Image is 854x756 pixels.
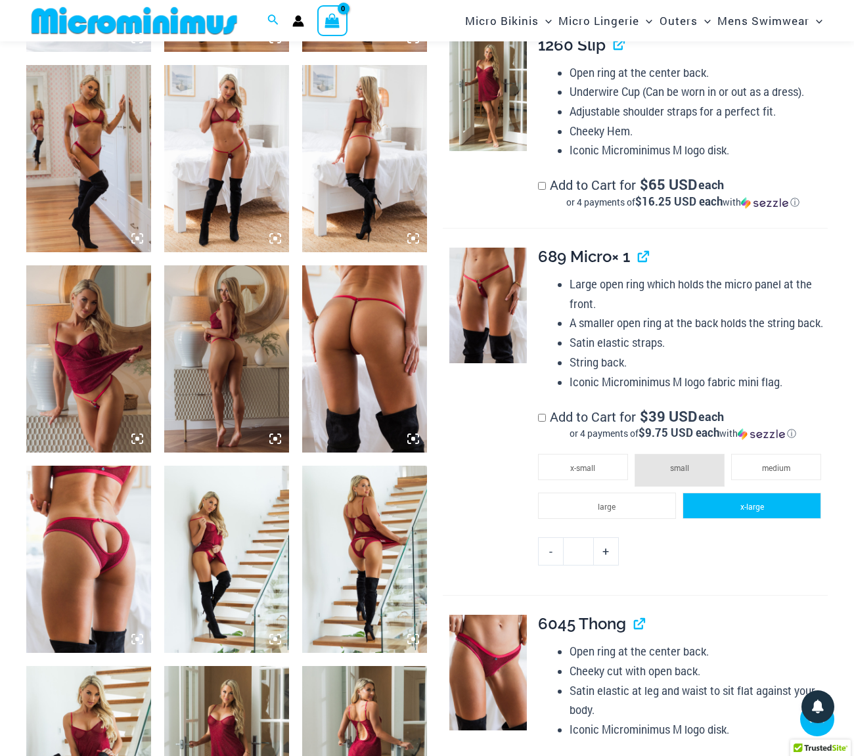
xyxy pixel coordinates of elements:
[639,425,719,440] span: $9.75 USD each
[635,454,725,487] li: small
[538,454,628,480] li: x-small
[538,182,546,190] input: Add to Cart for$65 USD eachor 4 payments of$16.25 USD eachwithSezzle Click to learn more about Se...
[683,493,821,519] li: x-large
[538,427,828,440] div: or 4 payments of$9.75 USD eachwithSezzle Click to learn more about Sezzle
[292,15,304,27] a: Account icon link
[740,501,764,512] span: x-large
[449,36,526,152] img: Guilty Pleasures Red 1260 Slip
[640,175,648,194] span: $
[570,82,828,102] li: Underwire Cup (Can be worn in or out as a dress).
[570,372,828,392] li: Iconic Microminimus M logo fabric mini flag.
[462,4,555,37] a: Micro BikinisMenu ToggleMenu Toggle
[809,4,822,37] span: Menu Toggle
[570,661,828,681] li: Cheeky cut with open back.
[555,4,656,37] a: Micro LingerieMenu ToggleMenu Toggle
[570,102,828,122] li: Adjustable shoulder straps for a perfect fit.
[302,265,427,453] img: Guilty Pleasures Red 689 Micro
[714,4,826,37] a: Mens SwimwearMenu ToggleMenu Toggle
[164,65,289,252] img: Guilty Pleasures Red 1045 Bra 689 Micro
[449,615,526,730] img: Guilty Pleasures Red 6045 Thong
[640,407,648,426] span: $
[538,247,612,266] span: 689 Micro
[570,353,828,372] li: String back.
[538,414,546,422] input: Add to Cart for$39 USD eachor 4 payments of$9.75 USD eachwithSezzle Click to learn more about Sezzle
[465,4,539,37] span: Micro Bikinis
[26,466,151,653] img: Guilty Pleasures Red 6045 Thong
[570,462,595,473] span: x-small
[762,462,790,473] span: medium
[640,410,697,423] span: 39 USD
[570,720,828,740] li: Iconic Microminimus M logo disk.
[570,681,828,720] li: Satin elastic at leg and waist to sit flat against your body.
[449,248,526,363] img: Guilty Pleasures Red 689 Micro
[539,4,552,37] span: Menu Toggle
[640,178,697,191] span: 65 USD
[538,196,828,209] div: or 4 payments of with
[538,614,626,633] span: 6045 Thong
[164,265,289,453] img: Guilty Pleasures Red 1260 Slip 689 Micro
[538,493,677,519] li: large
[639,4,652,37] span: Menu Toggle
[698,410,724,423] span: each
[598,501,616,512] span: large
[570,63,828,83] li: Open ring at the center back.
[698,178,724,191] span: each
[538,35,606,55] span: 1260 Slip
[660,4,698,37] span: Outers
[538,537,563,565] a: -
[302,65,427,252] img: Guilty Pleasures Red 1045 Bra 689 Micro
[538,176,828,209] label: Add to Cart for
[26,265,151,453] img: Guilty Pleasures Red 1260 Slip 689 Micro
[570,275,828,313] li: Large open ring which holds the micro panel at the front.
[594,537,619,565] a: +
[538,427,828,440] div: or 4 payments of with
[698,4,711,37] span: Menu Toggle
[538,408,828,441] label: Add to Cart for
[558,4,639,37] span: Micro Lingerie
[731,454,821,480] li: medium
[570,141,828,160] li: Iconic Microminimus M logo disk.
[317,5,348,35] a: View Shopping Cart, empty
[26,65,151,252] img: Guilty Pleasures Red 1045 Bra 6045 Thong
[656,4,714,37] a: OutersMenu ToggleMenu Toggle
[570,642,828,661] li: Open ring at the center back.
[741,197,788,209] img: Sezzle
[570,313,828,333] li: A smaller open ring at the back holds the string back.
[164,466,289,653] img: Guilty Pleasures Red 1260 Slip 6045 Thong
[717,4,809,37] span: Mens Swimwear
[538,196,828,209] div: or 4 payments of$16.25 USD eachwithSezzle Click to learn more about Sezzle
[670,462,689,473] span: small
[612,247,630,266] span: × 1
[635,194,723,209] span: $16.25 USD each
[570,333,828,353] li: Satin elastic straps.
[460,2,828,39] nav: Site Navigation
[570,122,828,141] li: Cheeky Hem.
[563,537,594,565] input: Product quantity
[26,6,242,35] img: MM SHOP LOGO FLAT
[738,428,785,440] img: Sezzle
[267,12,279,30] a: Search icon link
[302,466,427,653] img: Guilty Pleasures Red 1260 Slip 6045 Thong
